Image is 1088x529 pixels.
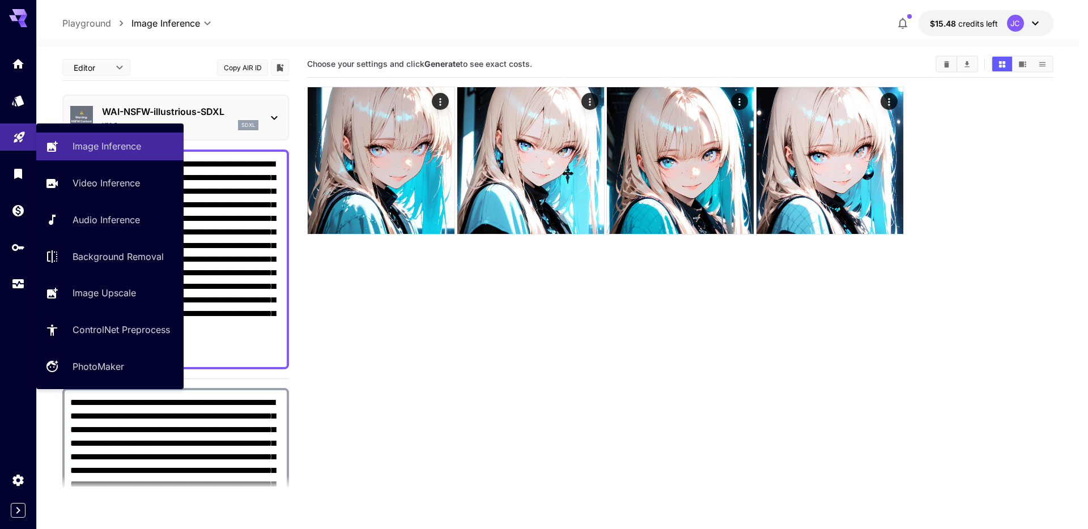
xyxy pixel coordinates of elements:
p: Playground [62,16,111,30]
div: Actions [881,93,898,110]
b: Generate [424,59,460,69]
p: Image Upscale [73,286,136,300]
a: Audio Inference [36,206,184,234]
button: Download All [957,57,977,71]
div: Settings [11,473,25,487]
span: ⚠️ [80,111,83,116]
div: Models [11,93,25,108]
div: Actions [581,93,598,110]
div: Wallet [11,203,25,217]
span: $15.48 [930,19,958,28]
button: Show media in video view [1013,57,1032,71]
span: Choose your settings and click to see exact costs. [307,59,532,69]
p: ControlNet Preprocess [73,323,170,336]
a: Image Inference [36,133,184,160]
a: ControlNet Preprocess [36,316,184,344]
button: $15.47902 [919,10,1053,36]
button: Clear All [937,57,957,71]
a: PhotoMaker [36,353,184,381]
p: WAI-NSFW-illustrious-SDXL [102,105,258,118]
img: Njo91ZakXCvCjFNQsyMW2JiJAHW5L7sDggfFeFwAAAA= [756,87,903,234]
div: Library [11,167,25,181]
div: Clear AllDownload All [936,56,978,72]
img: kFkAiNjEMIC3T9QfQV+6lEPORaLmIcxwpU5FVm47zegdTxBn28N6RDWg1AtMf8KoAAAA= [607,87,754,234]
span: Warning: [75,116,88,120]
img: JJf6LESqHQtkAA= [457,87,604,234]
span: Editor [74,62,109,74]
div: Show media in grid viewShow media in video viewShow media in list view [991,56,1053,72]
button: Copy AIR ID [217,59,268,76]
a: Background Removal [36,242,184,270]
button: Show media in grid view [992,57,1012,71]
div: JC [1007,15,1024,32]
span: Image Inference [131,16,200,30]
span: NSFW Content [71,120,92,124]
p: Video Inference [73,176,140,190]
div: Usage [11,277,25,291]
span: credits left [958,19,998,28]
div: API Keys [11,240,25,254]
a: Video Inference [36,169,184,197]
button: Show media in list view [1032,57,1052,71]
a: Image Upscale [36,279,184,307]
p: v14.0 [102,121,118,129]
img: T2AKNVZVOU1JVGdd5xkvRiku8RTsmjdz1IEilrjea6N4+l2xWCf0eMwRs19EHeu+oaYMgj4w0QWppWWoiXa5Vm5HsWydRoSMn... [308,87,454,234]
div: $15.47902 [930,18,998,29]
div: Actions [731,93,748,110]
div: Home [11,57,25,71]
button: Expand sidebar [11,503,25,518]
nav: breadcrumb [62,16,131,30]
div: Actions [432,93,449,110]
p: Background Removal [73,250,164,263]
p: Image Inference [73,139,141,153]
p: sdxl [241,121,255,129]
div: Playground [12,126,26,140]
p: PhotoMaker [73,360,124,373]
p: Audio Inference [73,213,140,227]
button: Add to library [275,61,285,74]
